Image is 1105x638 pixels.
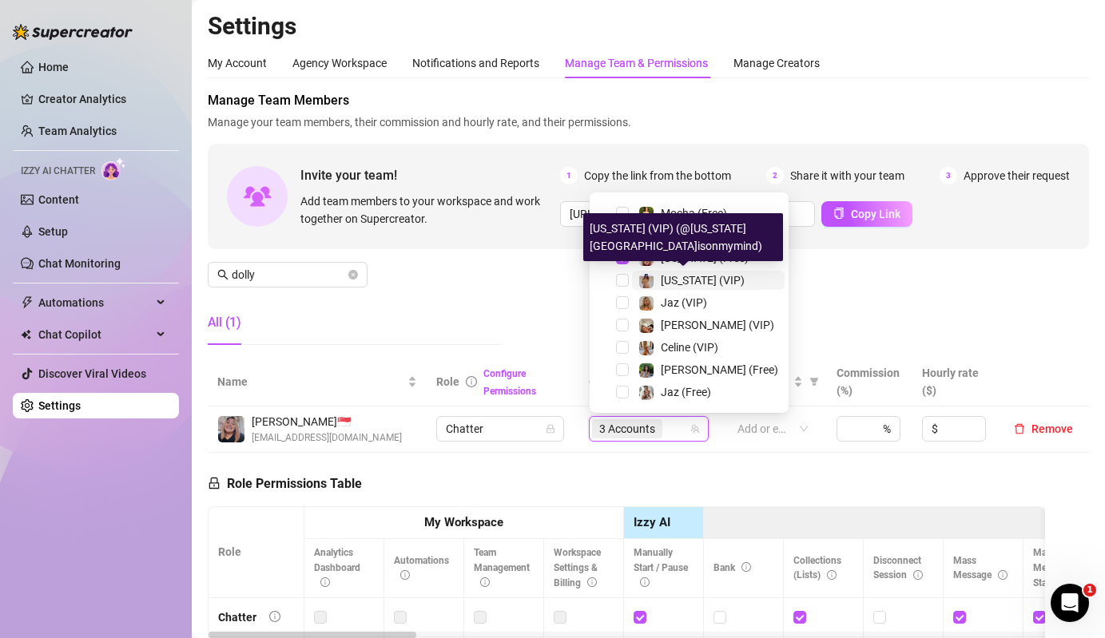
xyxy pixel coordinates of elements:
[217,373,404,390] span: Name
[634,547,688,588] span: Manually Start / Pause
[741,562,751,572] span: info-circle
[616,386,629,398] span: Select tree node
[713,562,751,573] span: Bank
[616,363,629,376] span: Select tree node
[400,570,410,580] span: info-circle
[209,507,304,598] th: Role
[809,377,819,386] span: filter
[940,167,957,184] span: 3
[589,373,694,390] span: Creator accounts
[833,208,845,219] span: copy
[446,417,554,441] span: Chatter
[38,61,69,73] a: Home
[583,213,783,261] div: [US_STATE] (VIP) (@[US_STATE][GEOGRAPHIC_DATA]isonmymind)
[592,419,662,438] span: 3 Accounts
[827,358,912,406] th: Commission (%)
[616,341,629,354] span: Select tree node
[38,86,166,112] a: Creator Analytics
[587,577,597,587] span: info-circle
[269,611,280,622] span: info-circle
[38,193,79,206] a: Content
[554,547,601,588] span: Workspace Settings & Billing
[661,363,778,376] span: [PERSON_NAME] (Free)
[661,386,711,398] span: Jaz (Free)
[616,274,629,287] span: Select tree node
[300,192,554,228] span: Add team members to your workspace and work together on Supercreator.
[912,358,998,406] th: Hourly rate ($)
[806,370,822,394] span: filter
[252,413,402,430] span: [PERSON_NAME] 🇸🇬
[208,113,1089,131] span: Manage your team members, their commission and hourly rate, and their permissions.
[424,515,503,529] strong: My Workspace
[208,11,1089,42] h2: Settings
[38,322,152,347] span: Chat Copilot
[639,386,654,400] img: Jaz (Free)
[314,547,360,588] span: Analytics Dashboard
[21,164,95,179] span: Izzy AI Chatter
[639,341,654,355] img: Celine (VIP)
[38,125,117,137] a: Team Analytics
[13,24,133,40] img: logo-BBDzfeDw.svg
[913,570,923,580] span: info-circle
[436,375,459,388] span: Role
[661,319,774,331] span: [PERSON_NAME] (VIP)
[208,358,427,406] th: Name
[412,54,539,72] div: Notifications and Reports
[483,368,536,397] a: Configure Permissions
[466,376,477,387] span: info-circle
[546,424,555,434] span: lock
[208,91,1089,110] span: Manage Team Members
[565,54,708,72] div: Manage Team & Permissions
[873,555,923,581] span: Disconnect Session
[560,167,578,184] span: 1
[1008,419,1079,438] button: Remove
[252,430,402,446] span: [EMAIL_ADDRESS][DOMAIN_NAME]
[1051,584,1089,622] iframe: Intercom live chat
[394,555,449,581] span: Automations
[639,207,654,221] img: Mocha (Free)
[208,474,362,493] h5: Role Permissions Table
[38,290,152,315] span: Automations
[232,266,345,283] input: Search members
[733,54,820,72] div: Manage Creators
[639,363,654,378] img: Chloe (Free)
[821,201,912,227] button: Copy Link
[690,424,700,434] span: team
[474,547,530,588] span: Team Management
[1033,547,1071,588] span: Mass Message Stats
[208,477,221,489] span: lock
[218,416,244,442] img: Dolly Faith Lou Hildore
[320,577,330,587] span: info-circle
[639,319,654,333] img: Chloe (VIP)
[1083,584,1096,596] span: 1
[38,257,121,270] a: Chat Monitoring
[964,167,1070,184] span: Approve their request
[661,341,718,354] span: Celine (VIP)
[21,296,34,309] span: thunderbolt
[599,420,655,438] span: 3 Accounts
[1014,423,1025,434] span: delete
[616,207,629,220] span: Select tree node
[793,555,841,581] span: Collections (Lists)
[292,54,387,72] div: Agency Workspace
[348,270,358,279] button: close-circle
[38,367,146,380] a: Discover Viral Videos
[21,329,31,340] img: Chat Copilot
[38,225,68,238] a: Setup
[208,54,267,72] div: My Account
[584,167,731,184] span: Copy the link from the bottom
[640,577,650,587] span: info-circle
[766,167,784,184] span: 2
[790,167,904,184] span: Share it with your team
[1031,422,1073,435] span: Remove
[827,570,837,580] span: info-circle
[851,208,900,220] span: Copy Link
[616,319,629,331] span: Select tree node
[998,570,1008,580] span: info-circle
[480,577,490,587] span: info-circle
[218,608,256,626] div: Chatter
[639,274,654,288] img: Georgia (VIP)
[639,296,654,311] img: Jaz (VIP)
[101,157,126,180] img: AI Chatter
